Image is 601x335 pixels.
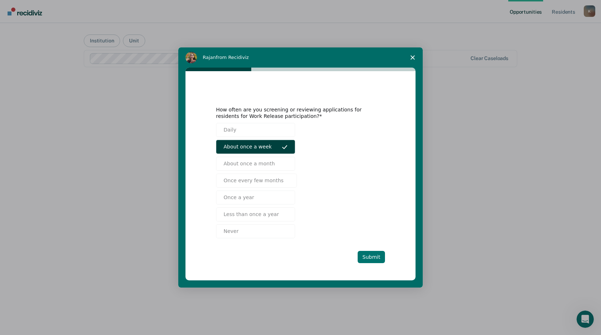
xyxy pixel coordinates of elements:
[216,224,295,238] button: Never
[403,47,423,68] span: Close survey
[224,177,284,184] span: Once every few months
[224,160,275,167] span: About once a month
[216,207,295,221] button: Less than once a year
[203,55,216,60] span: Rajan
[358,251,385,263] button: Submit
[216,191,295,205] button: Once a year
[216,140,295,154] button: About once a week
[224,228,239,235] span: Never
[216,55,249,60] span: from Recidiviz
[224,211,279,218] span: Less than once a year
[216,106,374,119] div: How often are you screening or reviewing applications for residents for Work Release participation?
[224,194,254,201] span: Once a year
[216,123,295,137] button: Daily
[216,174,297,188] button: Once every few months
[224,143,272,151] span: About once a week
[216,157,295,171] button: About once a month
[224,126,236,134] span: Daily
[185,52,197,63] img: Profile image for Rajan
